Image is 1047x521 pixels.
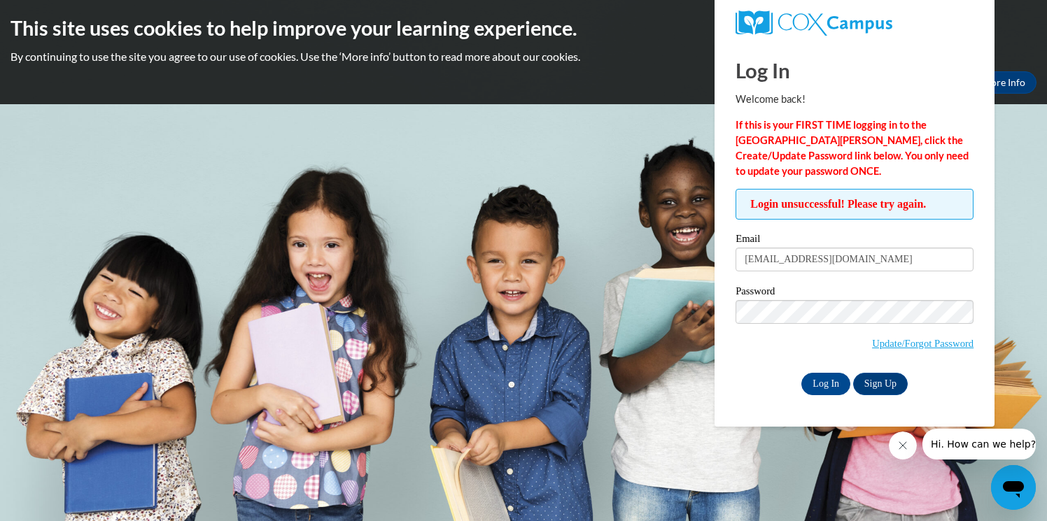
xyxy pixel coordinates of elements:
a: COX Campus [736,10,974,36]
input: Log In [801,373,850,395]
h1: Log In [736,56,974,85]
iframe: Button to launch messaging window [991,465,1036,510]
p: By continuing to use the site you agree to our use of cookies. Use the ‘More info’ button to read... [10,49,1037,64]
a: More Info [971,71,1037,94]
strong: If this is your FIRST TIME logging in to the [GEOGRAPHIC_DATA][PERSON_NAME], click the Create/Upd... [736,119,969,177]
h2: This site uses cookies to help improve your learning experience. [10,14,1037,42]
label: Password [736,286,974,300]
img: COX Campus [736,10,892,36]
iframe: Message from company [922,429,1036,459]
iframe: Close message [889,431,917,459]
label: Email [736,234,974,248]
p: Welcome back! [736,92,974,107]
span: Login unsuccessful! Please try again. [736,189,974,220]
a: Sign Up [853,373,908,395]
a: Update/Forgot Password [872,338,974,349]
